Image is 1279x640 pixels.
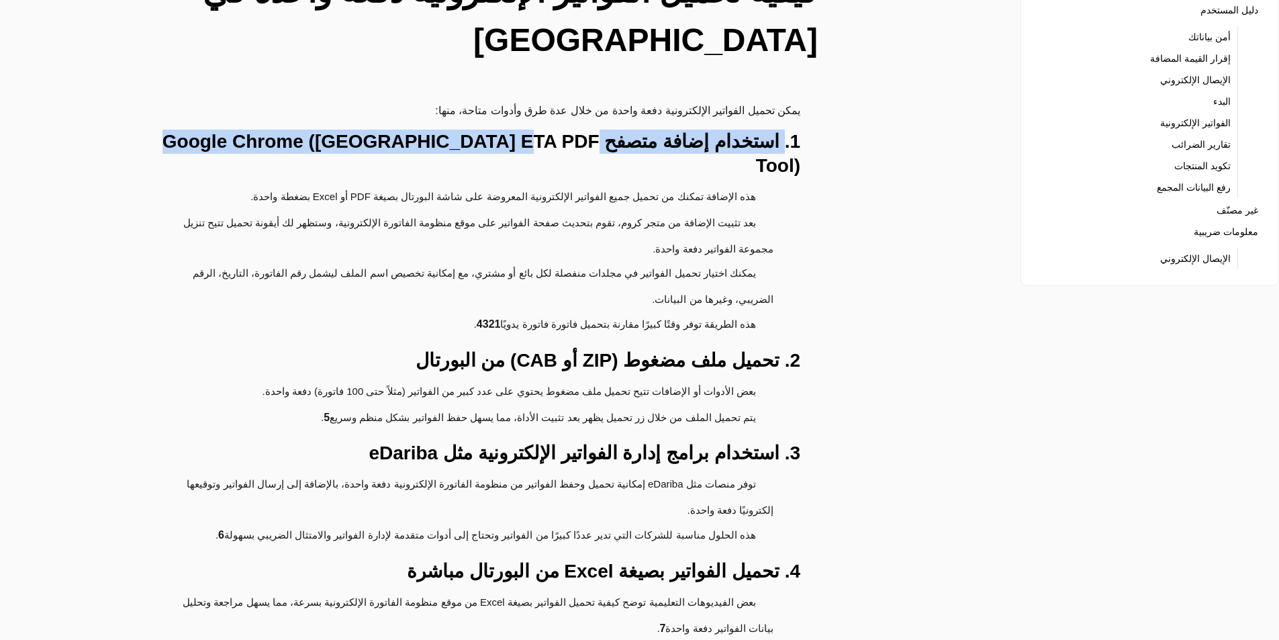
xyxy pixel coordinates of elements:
a: الإيصال الإلكتروني [1160,249,1231,268]
li: هذه الإضافة تمكنك من تحميل جميع الفواتير الإلكترونية المعروضة على شاشة البورتال بصيغة PDF أو Exce... [145,185,773,211]
a: 3 [483,312,489,337]
li: هذه الطريقة توفر وقتًا كبيرًا مقارنة بتحميل فاتورة فاتورة يدويًا . [145,312,773,338]
li: يتم تحميل الملف من خلال زر تحميل يظهر بعد تثبيت الأداة، مما يسهل حفظ الفواتير بشكل منظم وسريع . [145,406,773,432]
a: البدء [1213,92,1231,111]
a: رفع البيانات المجمع [1157,178,1231,197]
a: أمن بياناتك [1188,28,1231,46]
a: 6 [218,523,224,548]
li: هذه الحلول مناسبة للشركات التي تدير عددًا كبيرًا من الفواتير وتحتاج إلى أدوات متقدمة لإدارة الفوا... [145,523,773,549]
a: معلومات ضريبية [1194,222,1258,241]
h3: 3. استخدام برامج إدارة الفواتير الإلكترونية مثل eDariba [132,441,800,465]
a: 2 [489,312,495,337]
li: بعد تثبيت الإضافة من متجر كروم، تقوم بتحديث صفحة الفواتير على موقع منظومة الفاتورة الإلكترونية، و... [145,211,773,262]
a: الفواتير الإلكترونية [1160,113,1231,132]
a: تكويد المنتجات [1174,156,1231,175]
h3: 2. تحميل ملف مضغوط (ZIP أو CAB) من البورتال [132,349,800,373]
a: دليل المستخدم [1200,1,1258,19]
li: يمكنك اختيار تحميل الفواتير في مجلدات منفصلة لكل بائع أو مشتري، مع إمكانية تخصيص اسم الملف ليشمل ... [145,261,773,312]
a: تقارير الضرائب [1172,135,1231,154]
a: 4 [477,312,483,337]
a: غير مصنّف [1217,201,1258,220]
h3: 1. استخدام إضافة متصفح Google Chrome ([GEOGRAPHIC_DATA] ETA PDF Tool) [132,130,800,178]
a: الإيصال الإلكتروني [1160,71,1231,89]
li: بعض الأدوات أو الإضافات تتيح تحميل ملف مضغوط يحتوي على عدد كبير من الفواتير (مثلاً حتى 100 فاتورة... [145,379,773,406]
li: توفر منصات مثل eDariba إمكانية تحميل وحفظ الفواتير من منظومة الفاتورة الإلكترونية دفعة واحدة، بال... [145,472,773,523]
p: يمكن تحميل الفواتير الإلكترونية دفعة واحدة من خلال عدة طرق وأدوات متاحة، منها: [132,102,800,120]
a: 1 [495,312,501,337]
a: إقرار القيمة المضافة [1150,49,1231,68]
a: 5 [324,406,330,430]
h3: 4. تحميل الفواتير بصيغة Excel من البورتال مباشرة [132,559,800,584]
